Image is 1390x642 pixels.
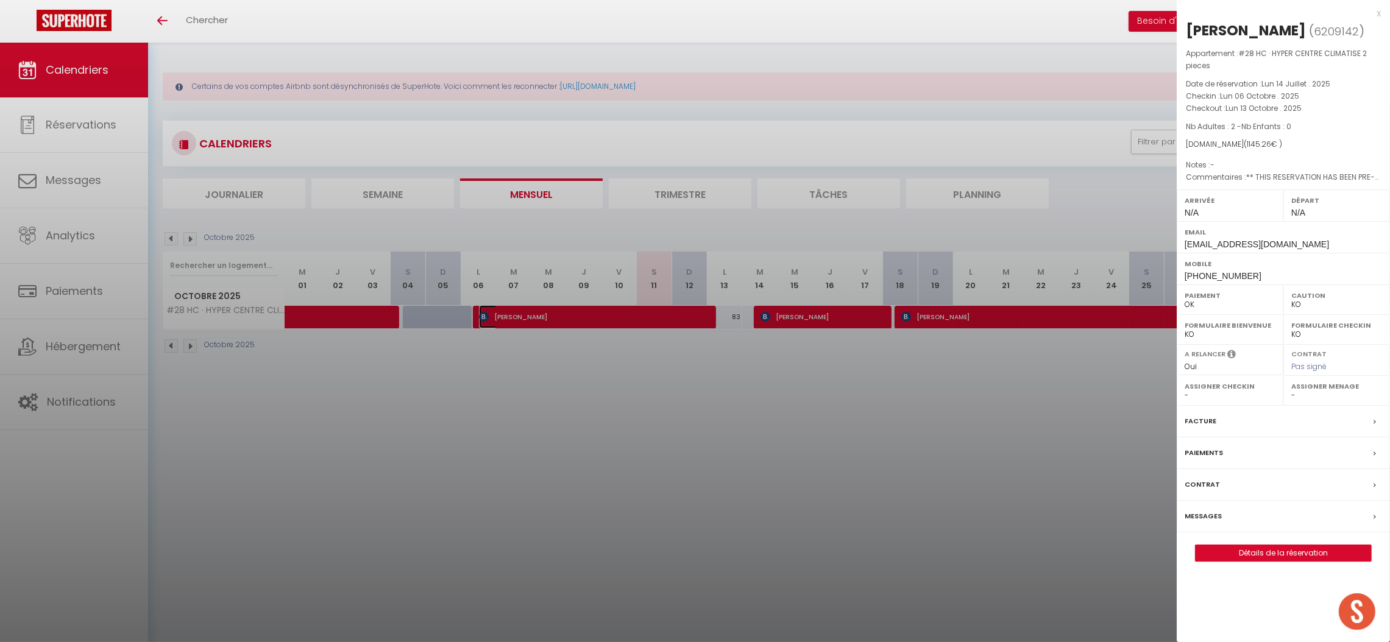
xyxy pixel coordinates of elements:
[1225,103,1302,113] span: Lun 13 Octobre . 2025
[1185,208,1199,217] span: N/A
[1185,510,1222,523] label: Messages
[1291,380,1382,392] label: Assigner Menage
[1291,349,1327,357] label: Contrat
[1185,478,1220,491] label: Contrat
[1339,593,1375,630] div: Ouvrir le chat
[1185,446,1223,459] label: Paiements
[1247,139,1271,149] span: 1145.26
[1309,23,1364,40] span: ( )
[1291,194,1382,206] label: Départ
[1186,139,1381,150] div: [DOMAIN_NAME]
[1227,349,1236,362] i: Sélectionner OUI si vous souhaiter envoyer les séquences de messages post-checkout
[1314,24,1359,39] span: 6209142
[1261,79,1330,89] span: Lun 14 Juillet . 2025
[1220,91,1299,101] span: Lun 06 Octobre . 2025
[1291,208,1305,217] span: N/A
[1291,319,1382,331] label: Formulaire Checkin
[1186,48,1367,71] span: #28 HC · HYPER CENTRE CLIMATISE 2 pieces
[1186,21,1306,40] div: [PERSON_NAME]
[1241,121,1291,132] span: Nb Enfants : 0
[1185,194,1275,206] label: Arrivée
[1185,289,1275,302] label: Paiement
[1291,289,1382,302] label: Caution
[1185,415,1216,428] label: Facture
[1185,271,1261,281] span: [PHONE_NUMBER]
[1185,349,1225,359] label: A relancer
[1177,6,1381,21] div: x
[1185,239,1329,249] span: [EMAIL_ADDRESS][DOMAIN_NAME]
[1210,160,1214,170] span: -
[1186,102,1381,115] p: Checkout :
[1185,380,1275,392] label: Assigner Checkin
[1185,226,1382,238] label: Email
[1185,258,1382,270] label: Mobile
[1195,545,1372,562] button: Détails de la réservation
[1186,121,1291,132] span: Nb Adultes : 2 -
[1196,545,1371,561] a: Détails de la réservation
[1244,139,1282,149] span: ( € )
[1186,159,1381,171] p: Notes :
[1185,319,1275,331] label: Formulaire Bienvenue
[1186,90,1381,102] p: Checkin :
[1186,171,1381,183] p: Commentaires :
[1186,48,1381,72] p: Appartement :
[1291,361,1327,372] span: Pas signé
[1186,78,1381,90] p: Date de réservation :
